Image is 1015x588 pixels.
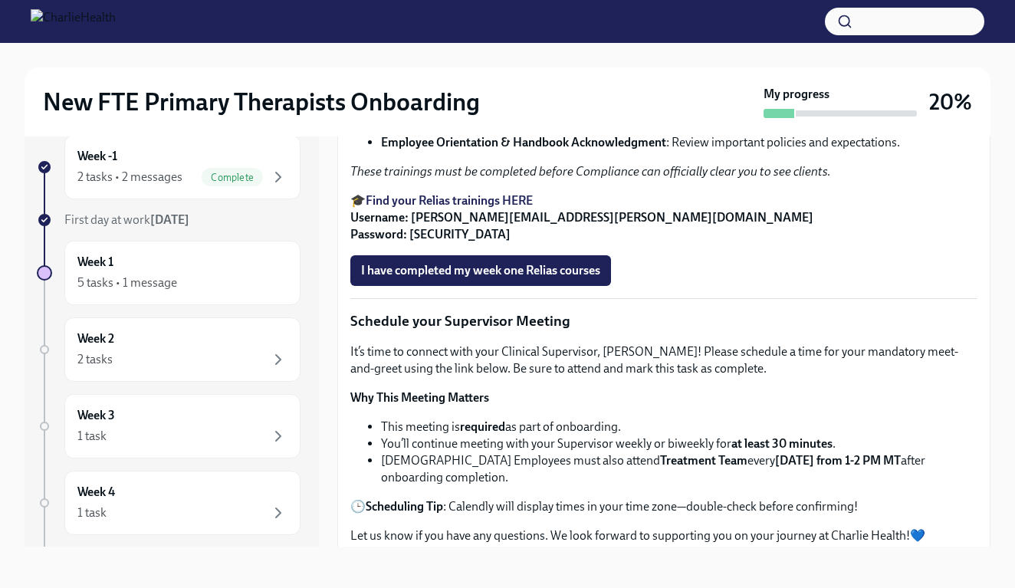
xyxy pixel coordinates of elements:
a: Week 31 task [37,394,301,458]
a: Week 15 tasks • 1 message [37,241,301,305]
p: It’s time to connect with your Clinical Supervisor, [PERSON_NAME]! Please schedule a time for you... [350,343,977,377]
h3: 20% [929,88,972,116]
img: CharlieHealth [31,9,116,34]
div: 2 tasks • 2 messages [77,169,182,186]
a: First day at work[DATE] [37,212,301,228]
li: : Review important policies and expectations. [381,134,977,151]
li: You’ll continue meeting with your Supervisor weekly or biweekly for . [381,435,977,452]
div: 1 task [77,504,107,521]
strong: Employee Orientation & Handbook Acknowledgment [381,135,666,149]
button: I have completed my week one Relias courses [350,255,611,286]
strong: [DATE] [150,212,189,227]
strong: Scheduling Tip [366,499,443,514]
div: 1 task [77,428,107,445]
a: Week 41 task [37,471,301,535]
div: 5 tasks • 1 message [77,274,177,291]
h6: Week -1 [77,148,117,165]
h6: Week 1 [77,254,113,271]
strong: required [460,419,505,434]
strong: Treatment Team [660,453,747,468]
a: Week 22 tasks [37,317,301,382]
p: 🎓 [350,192,977,243]
li: This meeting is as part of onboarding. [381,419,977,435]
strong: Why This Meeting Matters [350,390,489,405]
p: Schedule your Supervisor Meeting [350,311,977,331]
h6: Week 4 [77,484,115,501]
div: 2 tasks [77,351,113,368]
strong: My progress [764,86,829,103]
a: Week -12 tasks • 2 messagesComplete [37,135,301,199]
em: These trainings must be completed before Compliance can officially clear you to see clients. [350,164,831,179]
p: 🕒 : Calendly will display times in your time zone—double-check before confirming! [350,498,977,515]
strong: at least 30 minutes [731,436,833,451]
h6: Week 3 [77,407,115,424]
h6: Week 2 [77,330,114,347]
span: First day at work [64,212,189,227]
strong: [DATE] from 1-2 PM MT [775,453,901,468]
li: [DEMOGRAPHIC_DATA] Employees must also attend every after onboarding completion. [381,452,977,486]
h2: New FTE Primary Therapists Onboarding [43,87,480,117]
span: I have completed my week one Relias courses [361,263,600,278]
span: Complete [202,172,263,183]
a: Find your Relias trainings HERE [366,193,533,208]
p: Let us know if you have any questions. We look forward to supporting you on your journey at Charl... [350,527,977,544]
strong: Username: [PERSON_NAME][EMAIL_ADDRESS][PERSON_NAME][DOMAIN_NAME] Password: [SECURITY_DATA] [350,210,813,241]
